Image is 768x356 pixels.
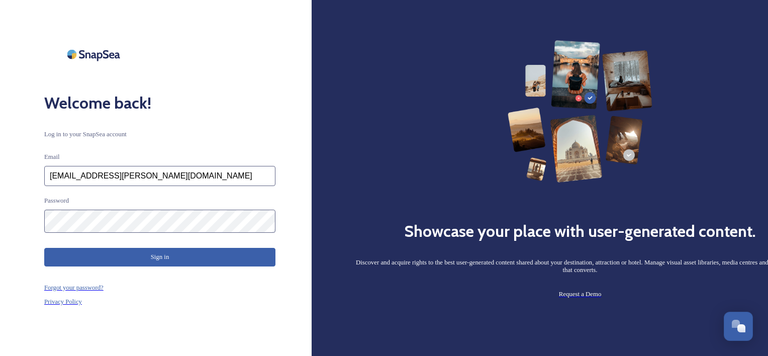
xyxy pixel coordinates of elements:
span: Email [44,153,60,161]
button: Open Chat [724,312,753,341]
span: Log in to your SnapSea account [44,131,275,138]
img: SnapSea Logo [44,44,145,64]
a: Forgot your password? [44,283,275,292]
span: Password [44,197,69,205]
h2: Welcome back! [44,93,275,113]
a: Request a Demo [559,289,602,298]
span: Request a Demo [559,291,602,298]
button: Sign in [44,248,275,266]
h2: Showcase your place with user-generated content. [404,221,756,241]
input: john.doe@snapsea.io [44,166,275,186]
img: 63b42ca75bacad526042e722_Group%20154-p-800.png [508,40,653,183]
span: Privacy Policy [44,298,82,305]
a: Privacy Policy [44,297,275,306]
span: Forgot your password? [44,284,104,291]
